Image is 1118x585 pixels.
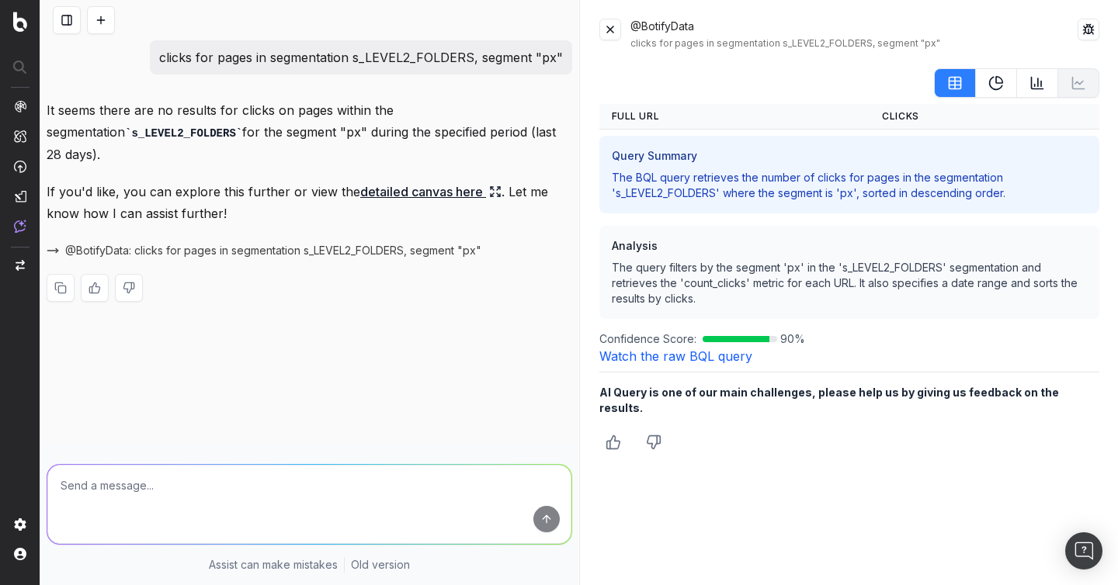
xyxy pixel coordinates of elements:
[599,331,696,347] span: Confidence Score:
[14,190,26,202] img: Studio
[599,428,627,456] button: Thumbs up
[209,557,338,573] p: Assist can make mistakes
[599,386,1059,414] b: AI Query is one of our main challenges, please help us by giving us feedback on the results.
[780,331,805,347] span: 90 %
[13,12,27,32] img: Botify logo
[14,100,26,112] img: Analytics
[14,130,26,143] img: Intelligence
[125,127,242,140] code: s_LEVEL2_FOLDERS
[360,181,502,202] a: detailed canvas here
[47,181,572,224] p: If you'd like, you can explore this further or view the . Let me know how I can assist further!
[14,548,26,560] img: My account
[934,68,976,98] button: table
[612,260,1088,306] p: The query filters by the segment 'px' in the 's_LEVEL2_FOLDERS' segmentation and retrieves the 'c...
[976,68,1017,98] button: PieChart
[612,148,1088,164] h3: Query Summary
[612,110,660,122] span: Full URL
[16,260,25,271] img: Switch project
[1058,68,1099,98] button: Not available for current data
[47,99,572,165] p: It seems there are no results for clicks on pages within the segmentation for the segment "px" du...
[612,170,1088,201] p: The BQL query retrieves the number of clicks for pages in the segmentation 's_LEVEL2_FOLDERS' whe...
[630,37,1078,50] div: clicks for pages in segmentation s_LEVEL2_FOLDERS, segment "px"
[882,110,919,122] span: Clicks
[630,19,1078,50] div: @BotifyData
[14,160,26,173] img: Activation
[159,47,563,68] p: clicks for pages in segmentation s_LEVEL2_FOLDERS, segment "px"
[1065,532,1102,569] div: Open Intercom Messenger
[47,243,500,258] button: @BotifyData: clicks for pages in segmentation s_LEVEL2_FOLDERS, segment "px"
[65,243,481,258] span: @BotifyData: clicks for pages in segmentation s_LEVEL2_FOLDERS, segment "px"
[351,557,410,573] a: Old version
[14,518,26,531] img: Setting
[14,220,26,233] img: Assist
[612,238,1088,254] h3: Analysis
[1017,68,1058,98] button: BarChart
[640,428,668,456] button: Thumbs down
[599,348,752,364] a: Watch the raw BQL query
